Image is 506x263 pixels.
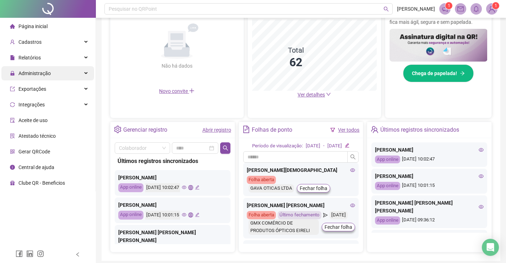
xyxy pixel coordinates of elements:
[118,174,227,182] div: [PERSON_NAME]
[252,142,303,150] div: Período de visualização:
[380,124,459,136] div: Últimos registros sincronizados
[330,127,335,132] span: filter
[26,250,33,257] span: linkedin
[189,88,195,94] span: plus
[298,92,331,98] a: Ver detalhes down
[345,143,349,148] span: edit
[18,149,50,154] span: Gerar QRCode
[350,203,355,208] span: eye
[182,185,186,190] span: eye
[375,216,484,225] div: [DATE] 09:36:12
[16,250,23,257] span: facebook
[390,29,488,62] img: banner%2F02c71560-61a6-44d4-94b9-c8ab97240462.png
[323,211,328,219] span: send
[375,146,484,154] div: [PERSON_NAME]
[247,211,276,219] div: Folha aberta
[18,164,54,170] span: Central de ajuda
[412,69,457,77] span: Chega de papelada!
[10,55,15,60] span: file
[375,182,484,190] div: [DATE] 10:01:15
[37,250,44,257] span: instagram
[18,133,56,139] span: Atestado técnico
[350,168,355,173] span: eye
[18,39,42,45] span: Cadastros
[375,182,400,190] div: App online
[18,70,51,76] span: Administração
[118,211,143,220] div: App online
[18,117,48,123] span: Aceite de uso
[442,6,448,12] span: notification
[247,244,355,252] div: [PERSON_NAME]
[371,126,378,133] span: team
[383,6,389,12] span: search
[118,201,227,209] div: [PERSON_NAME]
[118,157,228,165] div: Últimos registros sincronizados
[403,64,474,82] button: Chega de papelada!
[10,71,15,76] span: lock
[492,2,499,9] sup: Atualize o seu contato no menu Meus Dados
[473,6,479,12] span: bell
[460,71,465,76] span: arrow-right
[375,199,484,215] div: [PERSON_NAME] [PERSON_NAME] [PERSON_NAME]
[18,23,48,29] span: Página inicial
[18,180,65,186] span: Clube QR - Beneficios
[247,166,355,174] div: [PERSON_NAME][DEMOGRAPHIC_DATA]
[188,185,193,190] span: global
[10,40,15,44] span: user-add
[327,142,342,150] div: [DATE]
[495,3,497,8] span: 1
[144,62,210,70] div: Não há dados
[375,216,400,225] div: App online
[249,184,294,193] div: GAVA OTICAS LTDA
[10,102,15,107] span: sync
[223,145,228,151] span: search
[247,201,355,209] div: [PERSON_NAME] [PERSON_NAME]
[479,204,484,209] span: eye
[118,228,227,244] div: [PERSON_NAME] [PERSON_NAME] [PERSON_NAME]
[479,147,484,152] span: eye
[482,239,499,256] div: Open Intercom Messenger
[145,211,180,220] div: [DATE] 10:01:15
[10,165,15,170] span: info-circle
[350,154,356,160] span: search
[448,3,450,8] span: 1
[195,212,200,217] span: edit
[323,142,325,150] div: -
[18,55,41,61] span: Relatórios
[10,118,15,123] span: audit
[479,174,484,179] span: eye
[249,219,319,235] div: GMX COMÉRCIO DE PRODUTOS ÓPTICOS EIRELI
[325,223,352,231] span: Fechar folha
[10,133,15,138] span: solution
[118,183,143,192] div: App online
[10,86,15,91] span: export
[330,211,348,219] div: [DATE]
[10,149,15,154] span: qrcode
[297,184,330,193] button: Fechar folha
[278,211,321,219] div: Último fechamento
[486,4,497,14] img: 83888
[202,127,231,133] a: Abrir registro
[243,126,250,133] span: file-text
[375,156,400,164] div: App online
[390,10,488,26] p: Com a Assinatura Digital da QR, sua gestão fica mais ágil, segura e sem papelada.
[322,223,355,231] button: Fechar folha
[18,102,45,107] span: Integrações
[10,24,15,29] span: home
[457,6,464,12] span: mail
[300,184,327,192] span: Fechar folha
[145,183,180,192] div: [DATE] 10:02:47
[182,212,186,217] span: eye
[375,156,484,164] div: [DATE] 10:02:47
[252,124,292,136] div: Folhas de ponto
[123,124,167,136] div: Gerenciar registro
[306,142,320,150] div: [DATE]
[159,88,195,94] span: Novo convite
[375,172,484,180] div: [PERSON_NAME]
[114,126,121,133] span: setting
[338,127,359,133] a: Ver todos
[445,2,452,9] sup: 1
[247,176,276,184] div: Folha aberta
[397,5,435,13] span: [PERSON_NAME]
[326,92,331,97] span: down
